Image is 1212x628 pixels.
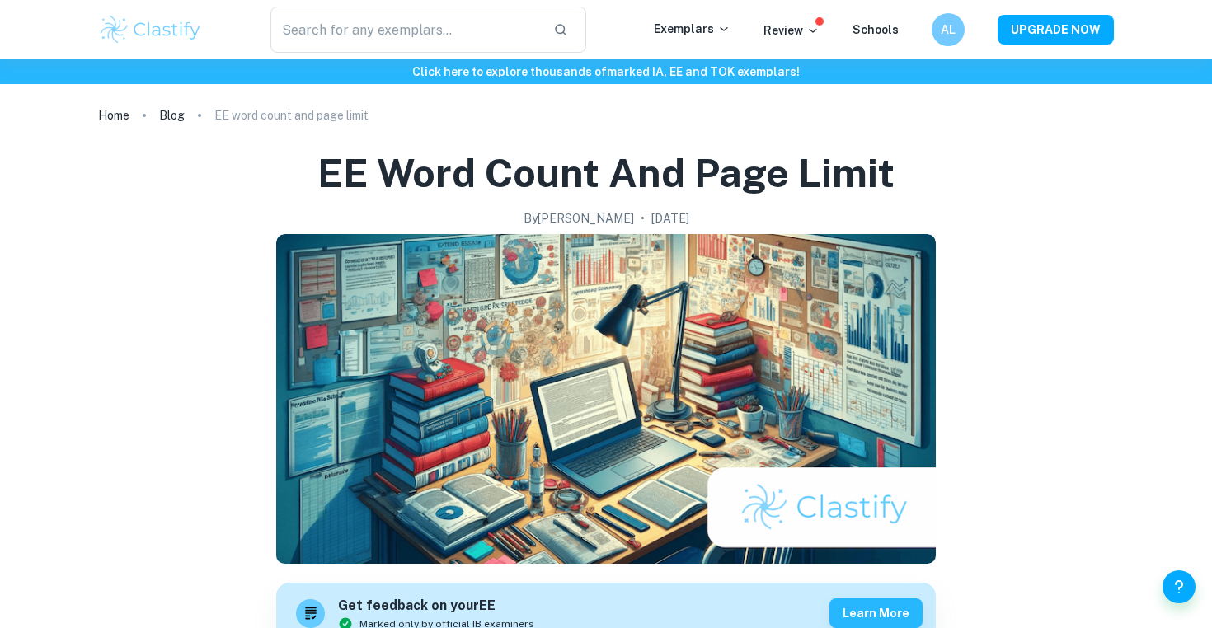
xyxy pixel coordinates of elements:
[270,7,540,53] input: Search for any exemplars...
[317,147,895,199] h1: EE word count and page limit
[853,23,899,36] a: Schools
[763,21,820,40] p: Review
[98,104,129,127] a: Home
[932,13,965,46] button: AL
[1163,570,1196,603] button: Help and Feedback
[654,20,730,38] p: Exemplars
[524,209,634,227] h2: By [PERSON_NAME]
[159,104,185,127] a: Blog
[939,21,958,39] h6: AL
[3,63,1209,81] h6: Click here to explore thousands of marked IA, EE and TOK exemplars !
[98,13,203,46] img: Clastify logo
[214,106,369,124] p: EE word count and page limit
[829,598,923,628] button: Learn more
[641,209,645,227] p: •
[998,15,1114,45] button: UPGRADE NOW
[338,596,534,616] h6: Get feedback on your EE
[276,234,936,564] img: EE word count and page limit cover image
[651,209,689,227] h2: [DATE]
